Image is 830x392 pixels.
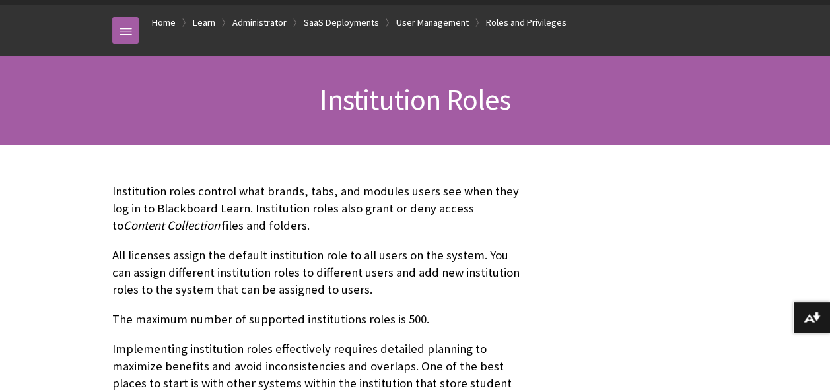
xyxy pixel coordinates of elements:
span: Content Collection [123,218,220,233]
a: SaaS Deployments [304,15,379,31]
a: Home [152,15,176,31]
a: Administrator [232,15,287,31]
p: The maximum number of supported institutions roles is 500. [112,311,522,328]
a: Roles and Privileges [486,15,567,31]
p: Institution roles control what brands, tabs, and modules users see when they log in to Blackboard... [112,183,522,235]
p: All licenses assign the default institution role to all users on the system. You can assign diffe... [112,247,522,299]
a: User Management [396,15,469,31]
span: Institution Roles [320,81,510,117]
a: Learn [193,15,215,31]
